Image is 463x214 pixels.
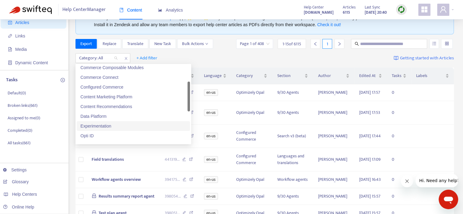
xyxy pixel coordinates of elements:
span: left [313,42,317,46]
span: appstore [421,6,428,13]
td: [PERSON_NAME] [313,171,354,188]
div: Content Marketing Platform [77,92,190,102]
div: Configured Commerce [77,82,190,92]
span: 398054 ... [165,193,181,200]
iframe: Message from company [416,174,458,187]
div: Experimentation [80,123,186,129]
span: Export [80,40,92,47]
td: 9/30 Agents [272,101,313,125]
span: book [119,8,124,12]
strong: [DATE] 20:40 [365,9,387,16]
button: Replace [98,39,121,49]
div: 1 [322,39,332,49]
span: link [8,34,12,38]
span: Getting started with Articles [400,55,454,62]
span: Edited At [359,72,377,79]
th: Labels [411,68,454,84]
span: container [8,61,12,65]
button: Bulk Actionsdown [177,39,213,49]
span: [DATE] 16:43 [359,176,381,183]
span: plus-circle [61,78,65,82]
span: Hi. Need any help? [4,4,44,9]
td: 0 [387,148,411,171]
div: Experimentation [77,121,190,131]
div: Data Platform [77,111,190,121]
span: en-us [204,176,218,183]
td: [PERSON_NAME] [313,148,354,171]
td: Search v3 (beta) [272,125,313,148]
iframe: Button to launch messaging window [439,190,458,209]
div: Commerce Connect [77,72,190,82]
div: Opti ID [77,131,190,141]
strong: 6115 [343,9,350,16]
span: Last Sync [365,4,380,11]
div: Data Platform [80,113,186,120]
span: Analytics [158,8,183,12]
span: [DATE] 17:09 [359,156,381,163]
span: Labels [416,72,444,79]
button: + Add filter [132,53,162,63]
div: Commerce Connect [80,74,186,81]
span: New Task [154,40,171,47]
span: 441319 ... [165,156,180,163]
th: Language [199,68,231,84]
span: file-image [8,47,12,51]
span: 394175 ... [165,176,180,183]
span: Help Centers [12,192,37,197]
span: en-us [204,156,218,163]
td: Workflow agents [272,171,313,188]
span: Section [277,72,303,79]
td: 0 [387,101,411,125]
span: search [355,42,359,46]
p: Completed ( 0 ) [8,127,32,134]
div: Optimizely Graph [77,141,190,150]
a: [DOMAIN_NAME] [304,9,334,16]
span: Articles [343,4,356,11]
span: en-us [204,133,218,139]
td: 0 [387,171,411,188]
td: [PERSON_NAME] [313,125,354,148]
div: Content Recommendations [80,103,186,110]
span: Links [15,33,25,38]
a: Settings [3,167,27,172]
span: unordered-list [432,41,436,46]
div: Content Marketing Platform [80,93,186,100]
span: account-book [8,20,12,25]
span: user [440,6,447,13]
p: All tasks ( 661 ) [8,140,30,146]
div: Content Recommendations [77,102,190,111]
span: 1 - 15 of 6115 [282,41,301,47]
span: right [337,42,342,46]
span: close [122,55,130,62]
span: Help Center Manager [62,4,106,16]
td: Configured Commerce [231,125,272,148]
img: sync.dc5367851b00ba804db3.png [398,6,405,13]
td: 9/30 Agents [272,84,313,101]
span: [DATE] 17:44 [359,132,381,139]
th: Tasks [387,68,411,84]
div: Commerce Composable Modules [80,64,186,71]
p: Tasks [6,76,18,84]
img: Swifteq [9,5,52,14]
span: Author [318,72,344,79]
div: We've just launched the app, ⭐ ⭐️ with your Help Center Manager standard subscription (current on... [94,15,440,28]
a: Glossary [3,179,29,184]
button: unordered-list [430,39,439,49]
img: image-link [394,56,398,61]
span: Replace [103,40,116,47]
a: Getting started with Articles [394,53,454,63]
div: Opti ID [80,132,186,139]
td: [PERSON_NAME] [313,188,354,205]
th: Edited At [354,68,387,84]
td: Configured Commerce [231,148,272,171]
td: 0 [387,84,411,101]
span: Workflow agents overview [92,176,141,183]
td: Languages and translations [272,148,313,171]
p: Default ( 0 ) [8,90,26,96]
span: Dynamic Content [15,60,48,65]
th: Category [231,68,272,84]
td: [PERSON_NAME] [313,84,354,101]
span: Help Center [304,4,324,11]
button: Export [75,39,97,49]
span: Content [119,8,142,12]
